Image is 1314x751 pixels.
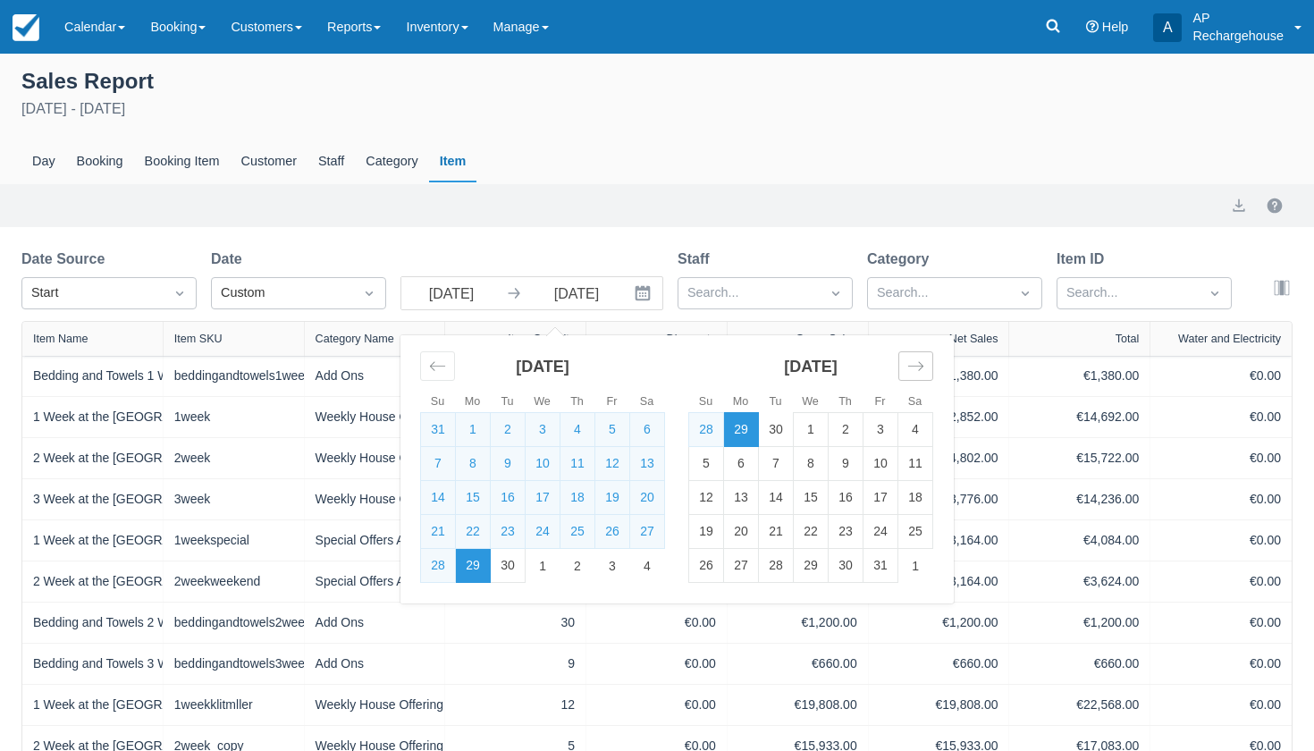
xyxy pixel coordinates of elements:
[794,413,829,447] td: Choose Wednesday, October 1, 2025 as your check-out date. It’s available.
[316,449,434,468] div: Weekly House Offering Agger
[33,367,189,385] a: Bedding and Towels 1 Week
[689,515,724,549] td: Choose Sunday, October 19, 2025 as your check-out date. It’s available.
[526,413,560,447] td: Selected. Wednesday, September 3, 2025
[1161,696,1281,714] div: €0.00
[829,413,863,447] td: Choose Thursday, October 2, 2025 as your check-out date. It’s available.
[33,408,388,426] a: 1 Week at the [GEOGRAPHIC_DATA] in [GEOGRAPHIC_DATA]
[829,447,863,481] td: Choose Thursday, October 9, 2025 as your check-out date. It’s available.
[456,481,491,515] td: Selected. Monday, September 15, 2025
[33,449,388,468] a: 2 Week at the [GEOGRAPHIC_DATA] in [GEOGRAPHIC_DATA]
[689,447,724,481] td: Choose Sunday, October 5, 2025 as your check-out date. It’s available.
[867,249,936,270] label: Category
[134,141,231,182] div: Booking Item
[456,613,575,632] div: 30
[759,549,794,583] td: Choose Tuesday, October 28, 2025 as your check-out date. It’s available.
[595,481,630,515] td: Selected. Friday, September 19, 2025
[21,64,1293,95] div: Sales Report
[316,654,434,673] div: Add Ons
[355,141,428,182] div: Category
[1116,333,1140,345] div: Total
[597,696,716,714] div: €0.00
[316,613,434,632] div: Add Ons
[526,481,560,515] td: Selected. Wednesday, September 17, 2025
[667,333,716,345] div: Discounts
[491,549,526,583] td: Choose Tuesday, September 30, 2025 as your check-out date. It’s available.
[724,413,759,447] td: Selected as end date. Monday, September 29, 2025
[1016,284,1034,302] span: Dropdown icon
[875,395,886,408] small: Fr
[898,447,933,481] td: Choose Saturday, October 11, 2025 as your check-out date. It’s available.
[456,447,491,481] td: Selected. Monday, September 8, 2025
[630,549,665,583] td: Choose Saturday, October 4, 2025 as your check-out date. It’s available.
[1086,21,1099,33] i: Help
[560,413,595,447] td: Selected. Thursday, September 4, 2025
[491,481,526,515] td: Selected. Tuesday, September 16, 2025
[597,654,716,673] div: €0.00
[898,481,933,515] td: Choose Saturday, October 18, 2025 as your check-out date. It’s available.
[898,413,933,447] td: Choose Saturday, October 4, 2025 as your check-out date. It’s available.
[526,549,560,583] td: Choose Wednesday, October 1, 2025 as your check-out date. It’s available.
[456,549,491,583] td: Selected as end date. Monday, September 29, 2025
[1161,531,1281,550] div: €0.00
[595,413,630,447] td: Selected. Friday, September 5, 2025
[400,335,953,603] div: Calendar
[627,277,662,309] button: Interact with the calendar and add the check-in date for your trip.
[316,531,434,550] div: Special Offers Agger
[421,447,456,481] td: Selected. Sunday, September 7, 2025
[1161,408,1281,426] div: €0.00
[898,351,933,381] div: Move forward to switch to the next month.
[898,515,933,549] td: Choose Saturday, October 25, 2025 as your check-out date. It’s available.
[307,141,355,182] div: Staff
[863,447,898,481] td: Choose Friday, October 10, 2025 as your check-out date. It’s available.
[1020,654,1139,673] div: €660.00
[829,481,863,515] td: Choose Thursday, October 16, 2025 as your check-out date. It’s available.
[1020,572,1139,591] div: €3,624.00
[738,696,857,714] div: €19,808.00
[360,284,378,302] span: Dropdown icon
[630,515,665,549] td: Selected. Saturday, September 27, 2025
[526,515,560,549] td: Selected. Wednesday, September 24, 2025
[421,413,456,447] td: Selected. Sunday, August 31, 2025
[724,515,759,549] td: Choose Monday, October 20, 2025 as your check-out date. It’s available.
[560,481,595,515] td: Selected. Thursday, September 18, 2025
[456,413,491,447] td: Selected. Monday, September 1, 2025
[31,283,155,303] div: Start
[794,515,829,549] td: Choose Wednesday, October 22, 2025 as your check-out date. It’s available.
[501,395,513,408] small: Tu
[316,333,394,345] div: Category Name
[1228,195,1250,216] button: export
[1161,367,1281,385] div: €0.00
[465,395,481,408] small: Mo
[863,515,898,549] td: Choose Friday, October 24, 2025 as your check-out date. It’s available.
[174,654,293,673] div: beddingandtowels3week
[759,515,794,549] td: Choose Tuesday, October 21, 2025 as your check-out date. It’s available.
[724,549,759,583] td: Choose Monday, October 27, 2025 as your check-out date. It’s available.
[526,447,560,481] td: Selected. Wednesday, September 10, 2025
[456,654,575,673] div: 9
[827,284,845,302] span: Dropdown icon
[863,413,898,447] td: Choose Friday, October 3, 2025 as your check-out date. It’s available.
[724,481,759,515] td: Choose Monday, October 13, 2025 as your check-out date. It’s available.
[796,333,857,345] div: Gross Sales
[1178,333,1281,345] div: Water and Electricity
[508,333,575,345] div: Item Quantity
[1020,490,1139,509] div: €14,236.00
[174,613,293,632] div: beddingandtowels2week
[421,549,456,583] td: Selected. Sunday, September 28, 2025
[1153,13,1182,42] div: A
[456,515,491,549] td: Selected. Monday, September 22, 2025
[534,395,551,408] small: We
[431,395,444,408] small: Su
[759,413,794,447] td: Choose Tuesday, September 30, 2025 as your check-out date. It’s available.
[174,531,293,550] div: 1weekspecial
[560,447,595,481] td: Selected. Thursday, September 11, 2025
[630,481,665,515] td: Selected. Saturday, September 20, 2025
[1192,27,1284,45] p: Rechargehouse
[689,481,724,515] td: Choose Sunday, October 12, 2025 as your check-out date. It’s available.
[171,284,189,302] span: Dropdown icon
[429,141,477,182] div: Item
[13,14,39,41] img: checkfront-main-nav-mini-logo.png
[174,696,293,714] div: 1weekklitmller
[21,98,1293,120] div: [DATE] - [DATE]
[491,515,526,549] td: Selected. Tuesday, September 23, 2025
